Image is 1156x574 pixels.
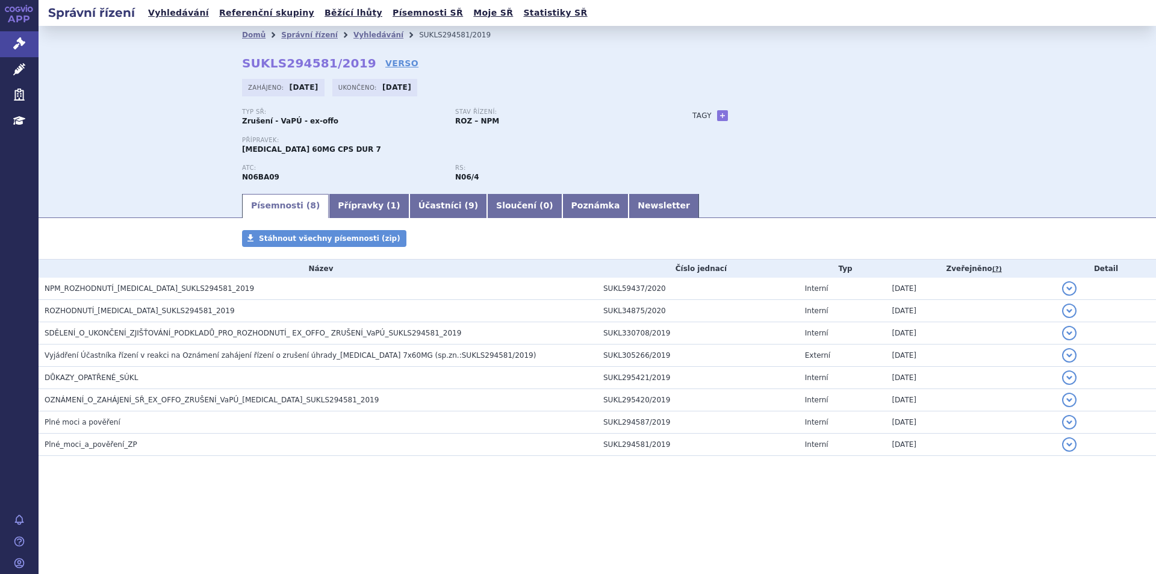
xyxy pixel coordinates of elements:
td: [DATE] [886,434,1056,456]
td: [DATE] [886,278,1056,300]
th: Číslo jednací [597,260,799,278]
span: Interní [805,373,828,382]
td: [DATE] [886,411,1056,434]
strong: SUKLS294581/2019 [242,56,376,70]
span: 8 [310,201,316,210]
button: detail [1062,393,1077,407]
p: ATC: [242,164,443,172]
td: [DATE] [886,322,1056,345]
a: Písemnosti (8) [242,194,329,218]
span: Plné moci a pověření [45,418,120,426]
td: SUKL59437/2020 [597,278,799,300]
span: SDĚLENÍ_O_UKONČENÍ_ZJIŠŤOVÁNÍ_PODKLADŮ_PRO_ROZHODNUTÍ_ EX_OFFO_ ZRUŠENÍ_VaPÚ_SUKLS294581_2019 [45,329,461,337]
td: [DATE] [886,389,1056,411]
span: Interní [805,440,828,449]
a: Newsletter [629,194,699,218]
span: 0 [543,201,549,210]
td: [DATE] [886,367,1056,389]
td: SUKL330708/2019 [597,322,799,345]
h3: Tagy [692,108,712,123]
span: Vyjádření Účastníka řízení v reakci na Oznámení zahájení řízení o zrušení úhrady_Strattera 7x60MG... [45,351,536,360]
th: Název [39,260,597,278]
a: Správní řízení [281,31,338,39]
a: Sloučení (0) [487,194,562,218]
span: DŮKAZY_OPATŘENÉ_SÚKL [45,373,138,382]
a: Písemnosti SŘ [389,5,467,21]
td: SUKL294581/2019 [597,434,799,456]
span: Stáhnout všechny písemnosti (zip) [259,234,400,243]
span: Plné_moci_a_pověření_ZP [45,440,137,449]
td: SUKL295420/2019 [597,389,799,411]
span: Interní [805,396,828,404]
li: SUKLS294581/2019 [419,26,506,44]
th: Detail [1056,260,1156,278]
span: OZNÁMENÍ_O_ZAHÁJENÍ_SŘ_EX_OFFO_ZRUŠENÍ_VaPÚ_STRATTERA_SUKLS294581_2019 [45,396,379,404]
p: Přípravek: [242,137,668,144]
a: VERSO [385,57,418,69]
span: Interní [805,418,828,426]
td: SUKL34875/2020 [597,300,799,322]
a: Poznámka [562,194,629,218]
span: [MEDICAL_DATA] 60MG CPS DUR 7 [242,145,381,154]
strong: [DATE] [290,83,319,92]
h2: Správní řízení [39,4,144,21]
strong: [DATE] [382,83,411,92]
a: Účastníci (9) [409,194,487,218]
button: detail [1062,415,1077,429]
button: detail [1062,281,1077,296]
a: Moje SŘ [470,5,517,21]
td: SUKL295421/2019 [597,367,799,389]
span: Zahájeno: [248,83,286,92]
span: Interní [805,329,828,337]
p: Typ SŘ: [242,108,443,116]
button: detail [1062,370,1077,385]
td: [DATE] [886,345,1056,367]
span: Ukončeno: [338,83,379,92]
button: detail [1062,348,1077,363]
th: Typ [799,260,886,278]
span: Interní [805,284,828,293]
span: ROZHODNUTÍ_STRATTERA_SUKLS294581_2019 [45,307,235,315]
span: Externí [805,351,830,360]
span: 9 [468,201,474,210]
span: Interní [805,307,828,315]
button: detail [1062,326,1077,340]
strong: ATOMOXETIN [242,173,279,181]
strong: atomoxetin [455,173,479,181]
td: SUKL305266/2019 [597,345,799,367]
a: Běžící lhůty [321,5,386,21]
p: Stav řízení: [455,108,656,116]
a: Přípravky (1) [329,194,409,218]
a: Vyhledávání [144,5,213,21]
span: 1 [391,201,397,210]
strong: Zrušení - VaPÚ - ex-offo [242,117,338,125]
abbr: (?) [992,265,1002,273]
a: Statistiky SŘ [520,5,591,21]
button: detail [1062,304,1077,318]
td: SUKL294587/2019 [597,411,799,434]
span: NPM_ROZHODNUTÍ_STRATTERA_SUKLS294581_2019 [45,284,254,293]
p: RS: [455,164,656,172]
button: detail [1062,437,1077,452]
strong: ROZ – NPM [455,117,499,125]
a: Referenční skupiny [216,5,318,21]
th: Zveřejněno [886,260,1056,278]
a: Domů [242,31,266,39]
a: Stáhnout všechny písemnosti (zip) [242,230,406,247]
td: [DATE] [886,300,1056,322]
a: Vyhledávání [353,31,403,39]
a: + [717,110,728,121]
